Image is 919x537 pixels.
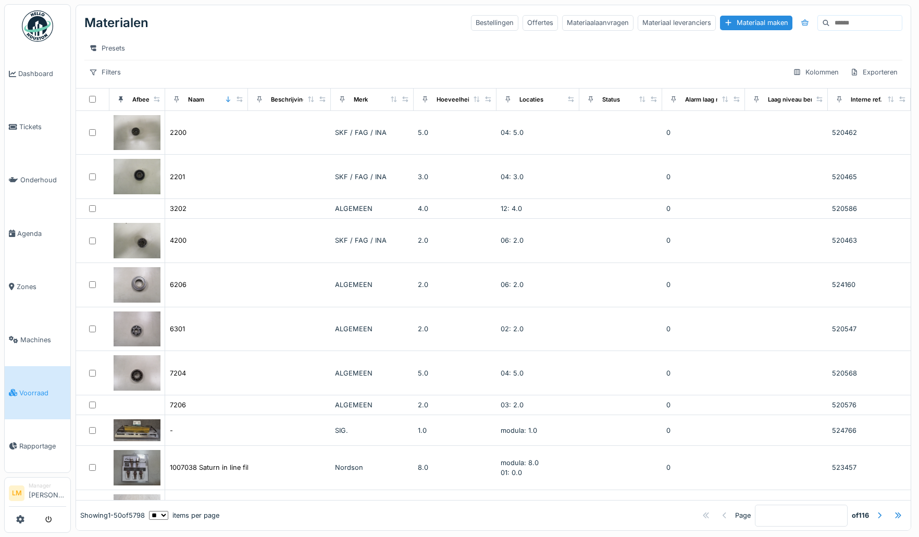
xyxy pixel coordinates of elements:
a: Tickets [5,101,70,154]
span: modula: 1.0 [501,427,537,434]
div: 2.0 [418,324,492,334]
div: 520463 [832,235,906,245]
span: 06: 2.0 [501,281,524,289]
div: Materiaalaanvragen [562,15,634,30]
div: 520568 [832,368,906,378]
div: ALGEMEEN [335,280,409,290]
div: 3202 [170,204,187,214]
div: 0 [666,172,741,182]
span: 04: 5.0 [501,129,524,136]
a: Zones [5,260,70,313]
div: Showing 1 - 50 of 5798 [80,510,145,520]
div: Afbeelding [132,95,164,104]
div: 520576 [832,400,906,410]
div: 2.0 [418,280,492,290]
img: 2200 [114,115,160,151]
li: LM [9,485,24,501]
div: 3.0 [418,172,492,182]
a: Voorraad [5,366,70,419]
div: Hoeveelheid [437,95,473,104]
div: ALGEMEEN [335,204,409,214]
span: Rapportage [19,441,66,451]
div: SKF / FAG / INA [335,172,409,182]
span: Machines [20,335,66,345]
div: 520547 [832,324,906,334]
div: Laag niveau bereikt? [768,95,826,104]
div: Status [602,95,620,104]
div: 520462 [832,128,906,138]
a: Onderhoud [5,154,70,207]
div: Locaties [519,95,543,104]
div: 6301 [170,324,185,334]
div: ALGEMEEN [335,368,409,378]
div: Naam [188,95,204,104]
img: 109V0064 Degassing valve sealing end [114,494,160,530]
div: - [170,426,173,435]
div: 524766 [832,426,906,435]
div: SKF / FAG / INA [335,128,409,138]
div: 8.0 [418,463,492,472]
img: 6301 [114,311,160,347]
a: Machines [5,313,70,366]
div: 2200 [170,128,187,138]
div: 5.0 [418,128,492,138]
div: 520586 [832,204,906,214]
div: 524160 [832,280,906,290]
div: SKF / FAG / INA [335,235,409,245]
span: Voorraad [19,388,66,398]
div: 520465 [832,172,906,182]
div: 1.0 [418,426,492,435]
img: 6206 [114,267,160,303]
div: Materiaal maken [720,16,792,30]
div: 6206 [170,280,187,290]
div: 0 [666,204,741,214]
div: Page [735,510,751,520]
div: 523457 [832,463,906,472]
div: Merk [354,95,368,104]
img: - [114,419,160,441]
div: 0 [666,280,741,290]
span: Dashboard [18,69,66,79]
a: Dashboard [5,47,70,101]
span: 12: 4.0 [501,205,522,213]
li: [PERSON_NAME] [29,482,66,504]
div: Materiaal leveranciers [638,15,716,30]
div: Manager [29,482,66,490]
span: 06: 2.0 [501,236,524,244]
div: Offertes [523,15,558,30]
div: 4200 [170,235,187,245]
div: Exporteren [846,65,902,80]
div: Materialen [84,9,148,36]
a: Agenda [5,207,70,260]
div: Nordson [335,463,409,472]
img: 7204 [114,355,160,391]
div: Beschrijving [271,95,306,104]
div: 0 [666,235,741,245]
a: Rapportage [5,419,70,472]
span: modula: 8.0 [501,459,539,467]
div: 1007038 Saturn in line filters value pack [170,463,296,472]
span: Onderhoud [20,175,66,185]
div: Bestellingen [471,15,518,30]
img: Badge_color-CXgf-gQk.svg [22,10,53,42]
a: LM Manager[PERSON_NAME] [9,482,66,507]
div: Presets [84,41,130,56]
span: 01: 0.0 [501,469,522,477]
strong: of 116 [852,510,869,520]
div: Filters [84,65,126,80]
div: Interne ref. [851,95,882,104]
div: 0 [666,368,741,378]
div: 7206 [170,400,186,410]
img: 1007038 Saturn in line filters value pack [114,450,160,485]
div: 5.0 [418,368,492,378]
div: 2201 [170,172,185,182]
span: 02: 2.0 [501,325,524,333]
div: SIG. [335,426,409,435]
span: Agenda [17,229,66,239]
span: 04: 3.0 [501,173,524,181]
div: 0 [666,324,741,334]
div: ALGEMEEN [335,324,409,334]
div: 0 [666,463,741,472]
span: 04: 5.0 [501,369,524,377]
div: 0 [666,128,741,138]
